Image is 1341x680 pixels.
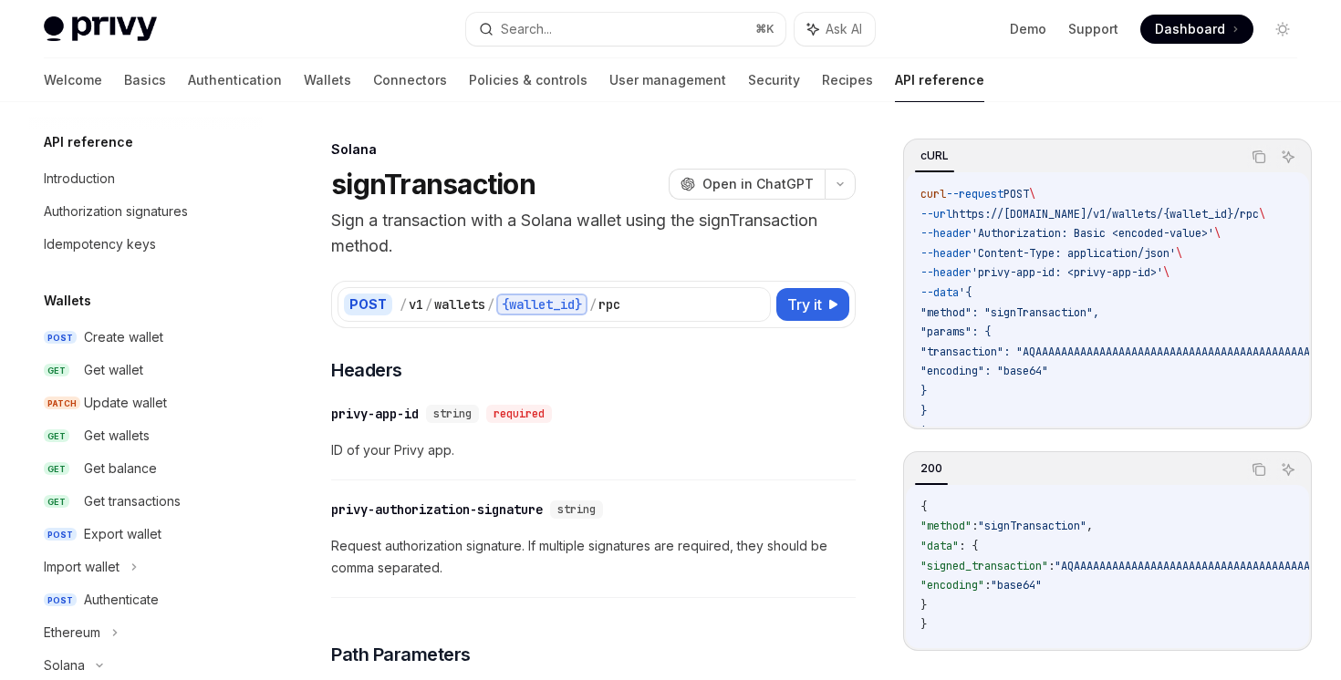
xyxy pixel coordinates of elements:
[946,187,1003,201] span: --request
[331,500,543,519] div: privy-authorization-signature
[920,246,972,261] span: --header
[1086,519,1093,533] span: ,
[920,598,927,613] span: }
[920,364,1048,378] span: "encoding": "base64"
[920,559,1048,573] span: "signed_transaction"
[1268,15,1297,44] button: Toggle dark mode
[1276,145,1300,169] button: Ask AI
[331,439,856,461] span: ID of your Privy app.
[486,405,552,423] div: required
[44,528,77,541] span: POST
[598,295,620,314] div: rpc
[44,58,102,102] a: Welcome
[972,246,1176,261] span: 'Content-Type: application/json'
[609,58,726,102] a: User management
[331,168,535,201] h1: signTransaction
[84,458,157,479] div: Get balance
[920,265,972,280] span: --header
[895,58,984,102] a: API reference
[44,429,69,443] span: GET
[84,359,143,381] div: Get wallet
[373,58,447,102] a: Connectors
[400,295,407,314] div: /
[44,593,77,607] span: POST
[920,305,1099,320] span: "method": "signTransaction",
[44,397,80,410] span: PATCH
[952,207,1259,222] span: https://[DOMAIN_NAME]/v1/wallets/{wallet_id}/rpc
[344,294,392,315] div: POST
[44,16,157,42] img: light logo
[920,539,959,553] span: "data"
[331,535,856,579] span: Request authorization signature. If multiple signatures are required, they should be comma separa...
[1247,458,1271,481] button: Copy the contents from the code block
[920,384,927,398] span: }
[1140,15,1253,44] a: Dashboard
[1259,207,1265,222] span: \
[920,226,972,241] span: --header
[920,500,927,514] span: {
[755,22,774,36] span: ⌘ K
[29,419,263,452] a: GETGet wallets
[84,589,159,611] div: Authenticate
[920,519,972,533] span: "method"
[991,578,1042,592] span: "base64"
[920,617,927,632] span: }
[920,578,984,592] span: "encoding"
[44,290,91,312] h5: Wallets
[44,622,100,644] div: Ethereum
[44,462,69,476] span: GET
[702,175,814,193] span: Open in ChatGPT
[331,208,856,259] p: Sign a transaction with a Solana wallet using the signTransaction method.
[920,423,927,438] span: '
[84,490,181,512] div: Get transactions
[304,58,351,102] a: Wallets
[188,58,282,102] a: Authentication
[826,20,862,38] span: Ask AI
[29,485,263,518] a: GETGet transactions
[984,578,991,592] span: :
[29,452,263,485] a: GETGet balance
[920,187,946,201] span: curl
[822,58,873,102] a: Recipes
[29,518,263,551] a: POSTExport wallet
[44,331,77,345] span: POST
[1010,20,1046,38] a: Demo
[124,58,166,102] a: Basics
[29,195,263,228] a: Authorization signatures
[795,13,875,46] button: Ask AI
[1155,20,1225,38] span: Dashboard
[434,295,485,314] div: wallets
[44,364,69,377] span: GET
[29,354,263,386] a: GETGet wallet
[669,169,825,200] button: Open in ChatGPT
[84,392,167,414] div: Update wallet
[959,285,972,300] span: '{
[84,425,150,447] div: Get wallets
[1003,187,1029,201] span: POST
[44,654,85,676] div: Solana
[787,294,822,315] span: Try it
[44,495,69,509] span: GET
[920,404,927,418] span: }
[331,405,419,423] div: privy-app-id
[331,642,471,667] span: Path Parameters
[1276,458,1300,481] button: Ask AI
[1048,559,1055,573] span: :
[972,226,1214,241] span: 'Authorization: Basic <encoded-value>'
[501,18,552,40] div: Search...
[44,168,115,190] div: Introduction
[915,458,948,479] div: 200
[959,539,978,553] span: : {
[487,295,494,314] div: /
[972,265,1163,280] span: 'privy-app-id: <privy-app-id>'
[29,228,263,261] a: Idempotency keys
[331,357,402,383] span: Headers
[466,13,785,46] button: Search...⌘K
[469,58,587,102] a: Policies & controls
[1163,265,1169,280] span: \
[1214,226,1221,241] span: \
[29,386,263,419] a: PATCHUpdate wallet
[920,285,959,300] span: --data
[915,145,954,167] div: cURL
[920,325,991,339] span: "params": {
